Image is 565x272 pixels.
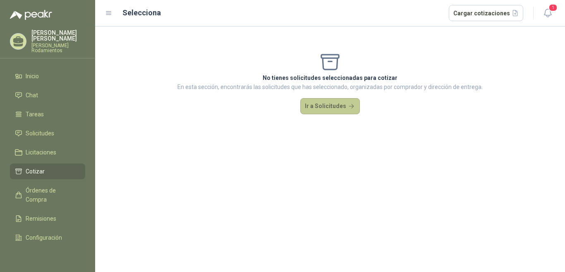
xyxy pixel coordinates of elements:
[26,72,39,81] span: Inicio
[10,183,85,207] a: Órdenes de Compra
[10,249,85,265] a: Manuales y ayuda
[177,82,483,91] p: En esta sección, encontrarás las solicitudes que has seleccionado, organizadas por comprador y di...
[122,7,161,19] h2: Selecciona
[26,233,62,242] span: Configuración
[10,230,85,246] a: Configuración
[548,4,558,12] span: 1
[10,106,85,122] a: Tareas
[26,129,54,138] span: Solicitudes
[10,164,85,179] a: Cotizar
[10,87,85,103] a: Chat
[26,110,44,119] span: Tareas
[177,73,483,82] p: No tienes solicitudes seleccionadas para cotizar
[26,148,56,157] span: Licitaciones
[31,30,85,41] p: [PERSON_NAME] [PERSON_NAME]
[10,68,85,84] a: Inicio
[449,5,524,22] button: Cargar cotizaciones
[10,211,85,226] a: Remisiones
[26,186,77,204] span: Órdenes de Compra
[26,167,45,176] span: Cotizar
[10,125,85,141] a: Solicitudes
[26,214,56,223] span: Remisiones
[10,144,85,160] a: Licitaciones
[26,91,38,100] span: Chat
[540,6,555,21] button: 1
[31,43,85,53] p: [PERSON_NAME] Rodamientos
[300,98,360,115] button: Ir a Solicitudes
[10,10,52,20] img: Logo peakr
